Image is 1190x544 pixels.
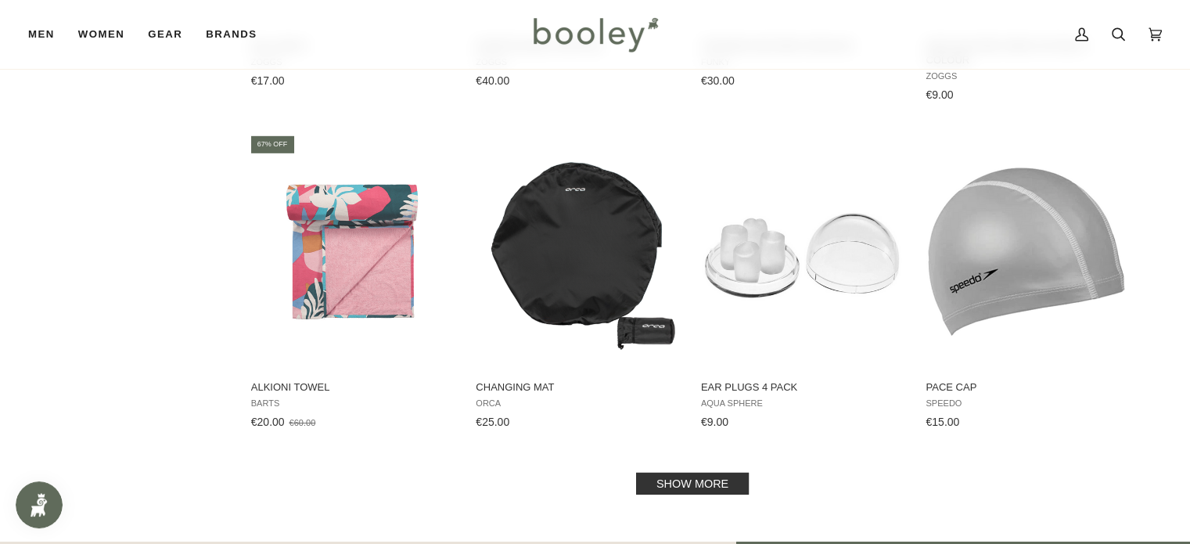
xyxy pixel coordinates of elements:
span: Alkioni Towel [251,380,454,394]
div: 67% off [251,136,294,153]
img: Orca Changing Mat Black - Booley Galway [473,148,681,355]
a: Ear Plugs 4 Pack [699,134,906,434]
span: €20.00 [251,416,285,428]
span: €30.00 [701,74,735,87]
img: Booley [527,12,663,57]
a: Show more [636,473,749,495]
iframe: Button to open loyalty program pop-up [16,481,63,528]
span: Brands [206,27,257,42]
img: Speedo Pace Cap Silver - Booley Galway [923,148,1131,355]
a: Changing Mat [473,134,681,434]
div: Pagination [251,477,1134,490]
span: €9.00 [701,416,728,428]
span: Zoggs [926,71,1128,81]
span: Women [78,27,124,42]
span: Aqua Sphere [701,398,904,409]
span: €60.00 [289,418,316,427]
span: Speedo [926,398,1128,409]
span: €15.00 [926,416,959,428]
img: Aqua Sphere Ear Plugs 4 Pack - Booley Galway [699,148,906,355]
span: Orca [476,398,678,409]
span: €40.00 [476,74,509,87]
span: Changing Mat [476,380,678,394]
span: Men [28,27,55,42]
span: €17.00 [251,74,285,87]
a: Alkioni Towel [249,134,456,434]
img: Barts Alkioni Towel White - Booley Galway [249,148,456,355]
span: €25.00 [476,416,509,428]
span: €9.00 [926,88,953,101]
span: Pace Cap [926,380,1128,394]
a: Pace Cap [923,134,1131,434]
span: Ear Plugs 4 Pack [701,380,904,394]
span: Gear [148,27,182,42]
span: Barts [251,398,454,409]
